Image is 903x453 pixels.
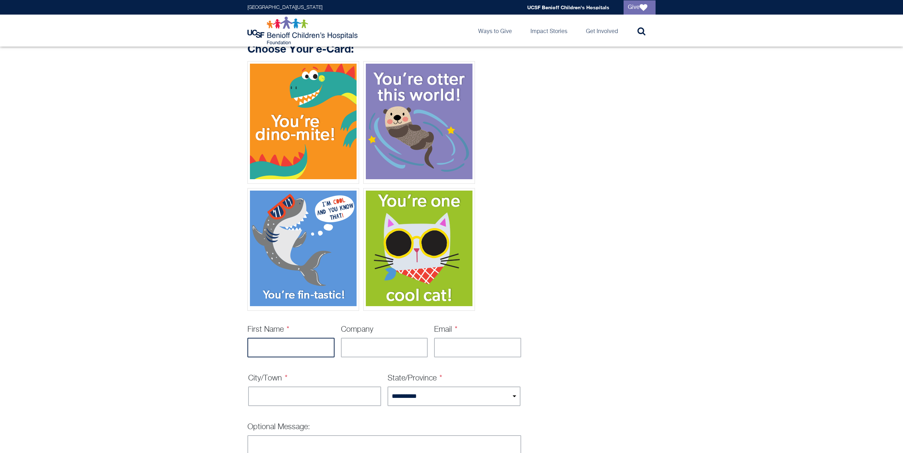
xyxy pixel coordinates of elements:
label: City/Town [248,374,288,382]
img: Logo for UCSF Benioff Children's Hospitals Foundation [247,16,359,45]
div: Cat [363,188,475,311]
label: First Name [247,326,289,334]
label: State/Province [388,374,442,382]
a: Get Involved [580,15,624,47]
div: Dinosaur [247,61,359,184]
strong: Choose Your e-Card: [247,42,354,55]
a: Give [624,0,656,15]
a: Impact Stories [525,15,573,47]
label: Optional Message: [247,423,310,431]
img: Cat [366,191,472,306]
label: Company [341,326,373,334]
label: Email [434,326,458,334]
img: Shark [250,191,357,306]
a: UCSF Benioff Children's Hospitals [527,4,609,10]
img: Dinosaur [250,64,357,179]
a: [GEOGRAPHIC_DATA][US_STATE] [247,5,322,10]
div: Otter [363,61,475,184]
a: Ways to Give [472,15,518,47]
div: Shark [247,188,359,311]
img: Otter [366,64,472,179]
